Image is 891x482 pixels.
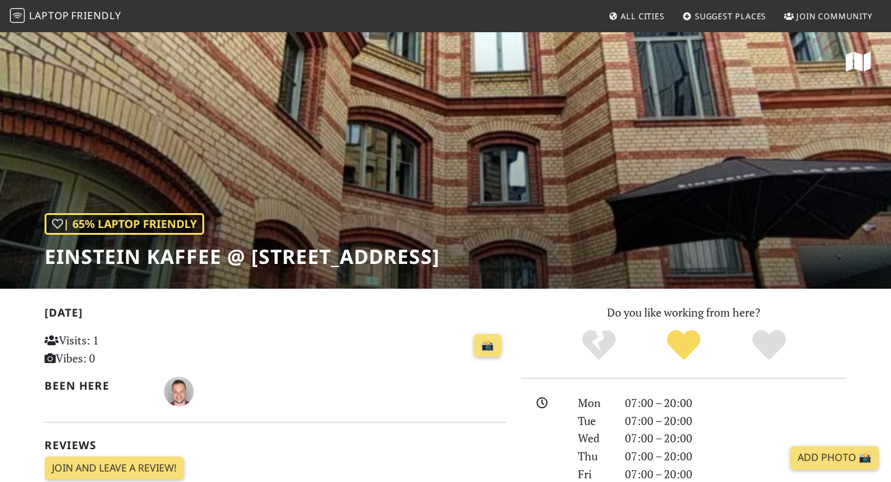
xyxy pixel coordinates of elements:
[29,9,69,22] span: Laptop
[45,457,184,480] a: Join and leave a review!
[164,377,194,406] img: 5096-danilo.jpg
[678,5,772,27] a: Suggest Places
[570,429,618,447] div: Wed
[726,328,812,362] div: Definitely!
[164,383,194,398] span: Danilo Aleixo
[618,447,854,465] div: 07:00 – 20:00
[45,331,189,367] p: Visits: 1 Vibes: 0
[779,5,877,27] a: Join Community
[45,245,440,268] h1: Einstein Kaffee @ [STREET_ADDRESS]
[570,394,618,412] div: Mon
[45,213,204,235] div: | 65% Laptop Friendly
[695,11,767,22] span: Suggest Places
[618,429,854,447] div: 07:00 – 20:00
[641,328,726,362] div: Yes
[521,304,846,322] p: Do you like working from here?
[796,11,872,22] span: Join Community
[474,334,501,357] a: 📸
[618,394,854,412] div: 07:00 – 20:00
[45,439,506,452] h2: Reviews
[10,8,25,23] img: LaptopFriendly
[603,5,669,27] a: All Cities
[618,412,854,430] div: 07:00 – 20:00
[556,328,642,362] div: No
[10,6,121,27] a: LaptopFriendly LaptopFriendly
[45,379,149,392] h2: Been here
[45,306,506,324] h2: [DATE]
[621,11,665,22] span: All Cities
[570,447,618,465] div: Thu
[790,446,879,470] a: Add Photo 📸
[71,9,121,22] span: Friendly
[570,412,618,430] div: Tue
